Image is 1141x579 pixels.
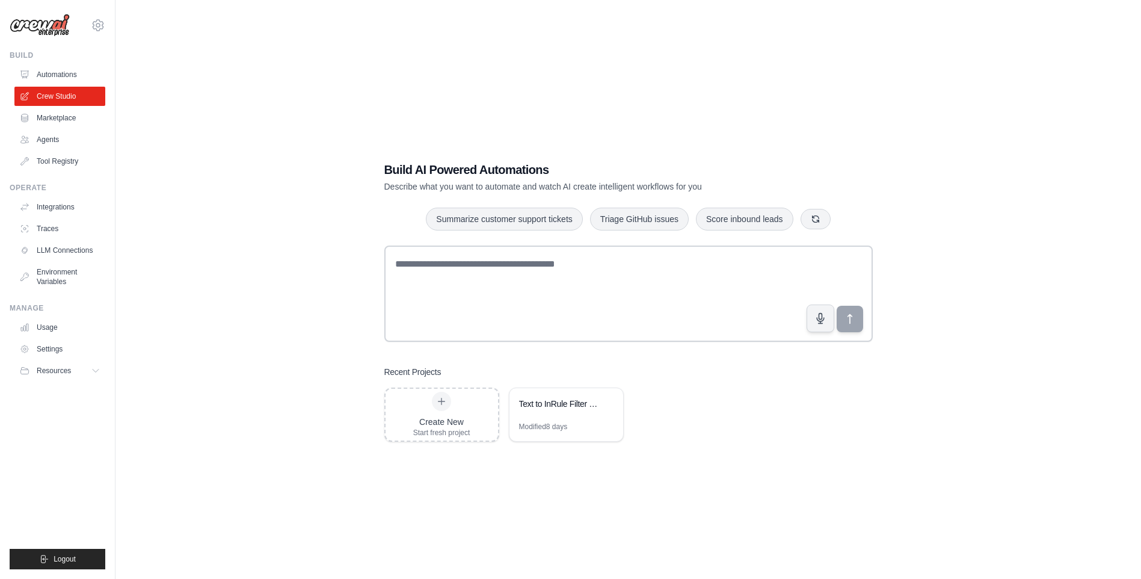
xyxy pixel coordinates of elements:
a: Settings [14,339,105,359]
img: Logo [10,14,70,37]
a: Tool Registry [14,152,105,171]
div: Start fresh project [413,428,470,438]
span: Logout [54,554,76,564]
a: Marketplace [14,108,105,128]
a: Integrations [14,197,105,217]
div: Text to InRule Filter Converter [519,398,601,410]
button: Triage GitHub issues [590,208,689,231]
a: Traces [14,219,105,238]
div: Modified 8 days [519,422,568,432]
a: Environment Variables [14,262,105,291]
span: Resources [37,366,71,376]
div: Create New [413,416,470,428]
div: Manage [10,303,105,313]
div: Operate [10,183,105,193]
div: Build [10,51,105,60]
button: Resources [14,361,105,380]
button: Logout [10,549,105,569]
button: Summarize customer support tickets [426,208,582,231]
a: Automations [14,65,105,84]
a: Usage [14,318,105,337]
p: Describe what you want to automate and watch AI create intelligent workflows for you [384,181,789,193]
a: Crew Studio [14,87,105,106]
button: Get new suggestions [801,209,831,229]
h3: Recent Projects [384,366,441,378]
button: Click to speak your automation idea [807,305,834,332]
h1: Build AI Powered Automations [384,161,789,178]
a: LLM Connections [14,241,105,260]
button: Score inbound leads [696,208,793,231]
a: Agents [14,130,105,149]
